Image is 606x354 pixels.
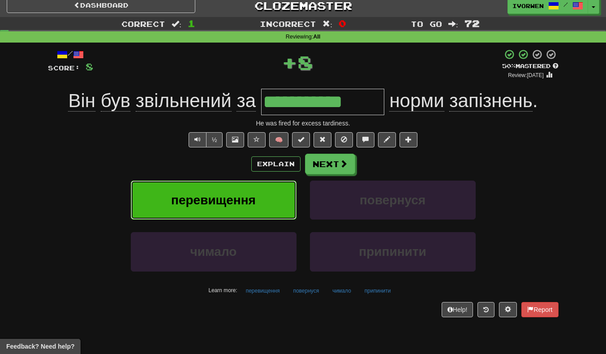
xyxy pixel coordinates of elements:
[477,302,494,317] button: Round history (alt+y)
[359,245,426,259] span: припинити
[269,132,288,147] button: 🧠
[48,49,93,60] div: /
[322,20,332,28] span: :
[48,119,559,128] div: He was fired for excess tardiness.
[502,62,516,69] span: 50 %
[68,90,95,112] span: Він
[226,132,244,147] button: Show image (alt+x)
[131,232,297,271] button: чимало
[335,132,353,147] button: Ignore sentence (alt+i)
[206,132,223,147] button: ½
[378,132,396,147] button: Edit sentence (alt+d)
[360,193,425,207] span: повернуся
[189,132,206,147] button: Play sentence audio (ctl+space)
[101,90,130,112] span: був
[305,154,355,174] button: Next
[121,19,165,28] span: Correct
[86,61,93,72] span: 8
[282,49,297,76] span: +
[411,19,442,28] span: To go
[313,34,320,40] strong: All
[448,20,458,28] span: :
[260,19,316,28] span: Incorrect
[131,181,297,220] button: перевищення
[190,245,237,259] span: чимало
[171,193,256,207] span: перевищення
[310,232,476,271] button: припинити
[188,18,195,29] span: 1
[209,287,237,294] small: Learn more:
[327,284,356,298] button: чимало
[310,181,476,220] button: повернуся
[292,132,310,147] button: Set this sentence to 100% Mastered (alt+m)
[288,284,324,298] button: повернуся
[357,132,374,147] button: Discuss sentence (alt+u)
[236,90,256,112] span: за
[172,20,181,28] span: :
[521,302,558,317] button: Report
[400,132,417,147] button: Add to collection (alt+a)
[449,90,533,112] span: запізнень
[384,90,538,112] span: .
[502,62,559,70] div: Mastered
[508,72,544,78] small: Review: [DATE]
[48,64,80,72] span: Score:
[297,51,313,73] span: 8
[241,284,285,298] button: перевищення
[442,302,473,317] button: Help!
[339,18,346,29] span: 0
[314,132,331,147] button: Reset to 0% Mastered (alt+r)
[563,1,568,8] span: /
[360,284,396,298] button: припинити
[136,90,232,112] span: звільнений
[512,2,544,10] span: ivorwen
[248,132,266,147] button: Favorite sentence (alt+f)
[251,156,301,172] button: Explain
[187,132,223,147] div: Text-to-speech controls
[464,18,480,29] span: 72
[6,342,74,351] span: Open feedback widget
[389,90,444,112] span: норми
